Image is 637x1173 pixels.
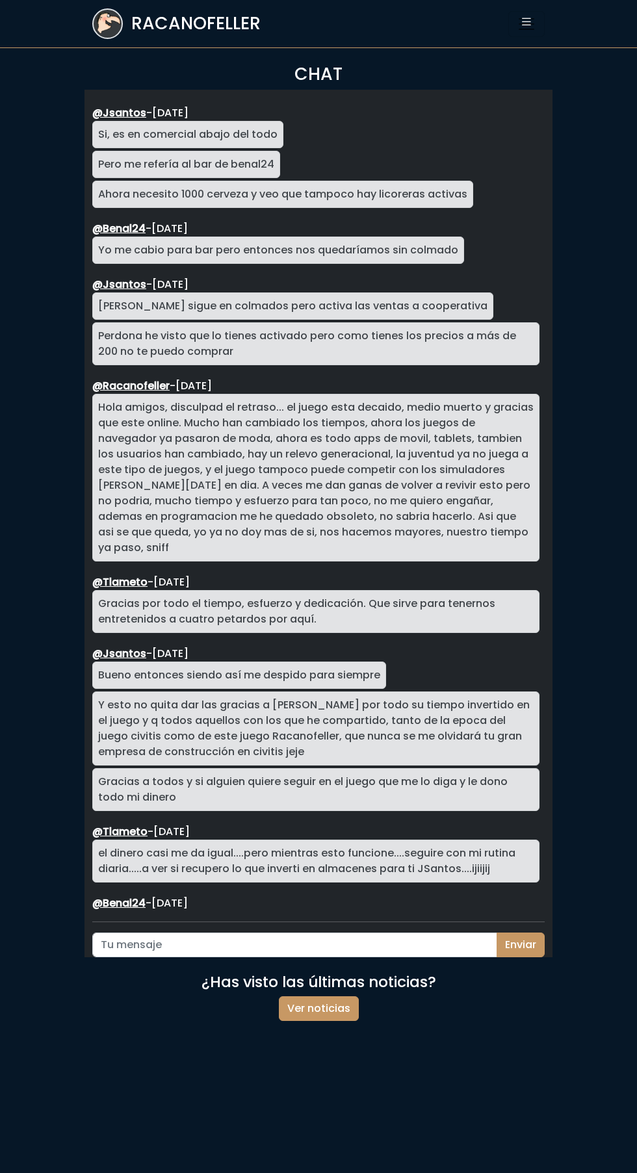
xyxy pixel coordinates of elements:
[94,10,122,34] img: logoracarojo.png
[153,824,190,839] span: martes, mayo 13, 2025 6:44 PM
[497,933,545,957] button: Enviar
[175,378,212,393] span: lunes, mayo 12, 2025 9:39 PM
[92,824,148,839] a: @Tlameto
[92,896,539,911] div: -
[508,11,545,37] button: Toggle navigation
[151,896,188,910] span: martes, mayo 13, 2025 9:08 PM
[92,394,539,561] div: Hola amigos, disculpad el retraso... el juego esta decaido, medio muerto y gracias que este onlin...
[92,824,539,840] div: -
[92,64,545,84] h3: CHAT
[153,574,190,589] span: martes, mayo 13, 2025 5:58 AM
[92,121,283,148] div: Si, es en comercial abajo del todo
[92,221,539,237] div: -
[92,646,146,661] a: @Jsantos
[131,13,261,34] h3: RACANOFELLER
[92,691,539,766] div: Y esto no quita dar las gracias a [PERSON_NAME] por todo su tiempo invertido en el juego y q todo...
[92,646,539,662] div: -
[92,768,539,811] div: Gracias a todos y si alguien quiere seguir en el juego que me lo diga y le dono todo mi dinero
[92,322,539,365] div: Perdona he visto que lo tienes activado pero como tienes los precios a más de 200 no te puedo com...
[92,105,146,120] a: @Jsantos
[92,378,170,393] a: @Racanofeller
[152,105,188,120] span: domingo, mayo 11, 2025 9:29 PM
[152,646,188,661] span: martes, mayo 13, 2025 3:40 PM
[279,996,359,1021] a: Ver noticias
[92,662,386,689] div: Bueno entonces siendo así me despido para siempre
[92,277,539,292] div: -
[92,105,539,121] div: -
[92,933,497,957] input: Tu mensaje
[92,840,539,883] div: el dinero casi me da igual....pero mientras esto funcione....seguire con mi rutina diaria.....a v...
[92,378,539,394] div: -
[152,277,188,292] span: lunes, mayo 12, 2025 7:28 PM
[151,221,188,236] span: lunes, mayo 12, 2025 7:09 PM
[92,574,539,590] div: -
[92,221,146,236] a: @Benal24
[92,237,464,264] div: Yo me cabio para bar pero entonces nos quedaríamos sin colmado
[92,277,146,292] a: @Jsantos
[92,5,261,42] a: RACANOFELLER
[92,292,493,320] div: [PERSON_NAME] sigue en colmados pero activa las ventas a cooperativa
[92,181,473,208] div: Ahora necesito 1000 cerveza y veo que tampoco hay licoreras activas
[92,590,539,633] div: Gracias por todo el tiempo, esfuerzo y dedicación. Que sirve para tenernos entretenidos a cuatro ...
[92,896,146,910] a: @Benal24
[92,574,148,589] a: @Tlameto
[92,151,280,178] div: Pero me refería al bar de benal24
[92,973,545,991] h4: ¿Has visto las últimas noticias?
